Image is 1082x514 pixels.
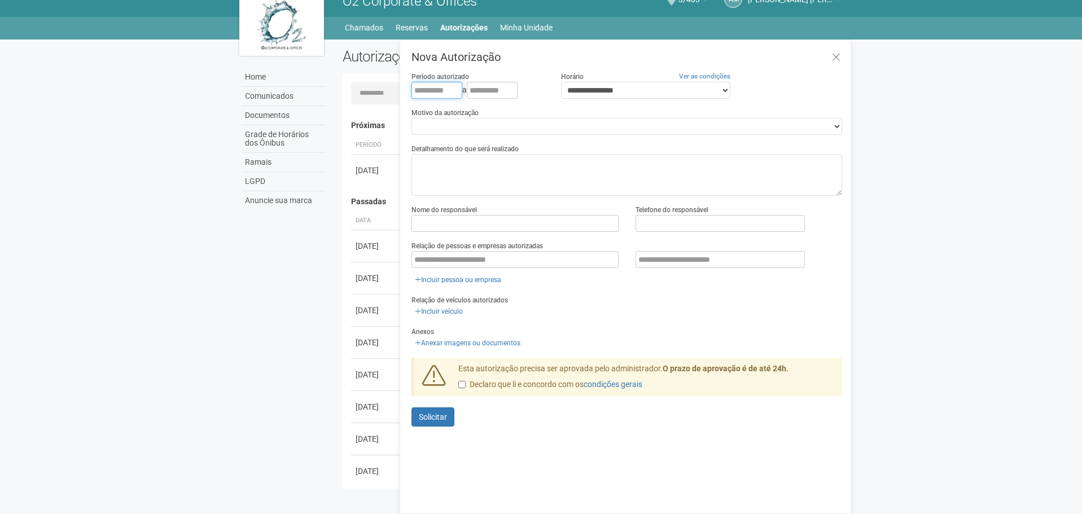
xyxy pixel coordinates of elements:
[351,136,402,155] th: Período
[450,363,843,396] div: Esta autorização precisa ser aprovada pelo administrador.
[242,172,326,191] a: LGPD
[636,205,708,215] label: Telefone do responsável
[351,121,835,130] h4: Próximas
[396,20,428,36] a: Reservas
[411,295,508,305] label: Relação de veículos autorizados
[356,401,397,412] div: [DATE]
[343,48,584,65] h2: Autorizações
[584,380,642,389] a: condições gerais
[356,465,397,477] div: [DATE]
[411,274,505,286] a: Incluir pessoa ou empresa
[356,165,397,176] div: [DATE]
[561,72,584,82] label: Horário
[440,20,488,36] a: Autorizações
[242,87,326,106] a: Comunicados
[242,68,326,87] a: Home
[411,205,477,215] label: Nome do responsável
[356,240,397,252] div: [DATE]
[411,72,469,82] label: Período autorizado
[242,153,326,172] a: Ramais
[500,20,553,36] a: Minha Unidade
[356,305,397,316] div: [DATE]
[411,108,479,118] label: Motivo da autorização
[356,433,397,445] div: [DATE]
[411,241,543,251] label: Relação de pessoas e empresas autorizadas
[411,51,842,63] h3: Nova Autorização
[356,337,397,348] div: [DATE]
[242,125,326,153] a: Grade de Horários dos Ônibus
[411,407,454,427] button: Solicitar
[411,337,524,349] a: Anexar imagens ou documentos
[356,273,397,284] div: [DATE]
[242,106,326,125] a: Documentos
[419,412,447,421] span: Solicitar
[458,379,642,390] label: Declaro que li e concordo com os
[242,191,326,210] a: Anuncie sua marca
[411,305,466,318] a: Incluir veículo
[663,364,788,373] strong: O prazo de aprovação é de até 24h.
[458,381,466,388] input: Declaro que li e concordo com oscondições gerais
[345,20,383,36] a: Chamados
[351,212,402,230] th: Data
[356,369,397,380] div: [DATE]
[411,144,519,154] label: Detalhamento do que será realizado
[411,82,544,99] div: a
[679,72,730,80] a: Ver as condições
[411,327,434,337] label: Anexos
[351,197,835,206] h4: Passadas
